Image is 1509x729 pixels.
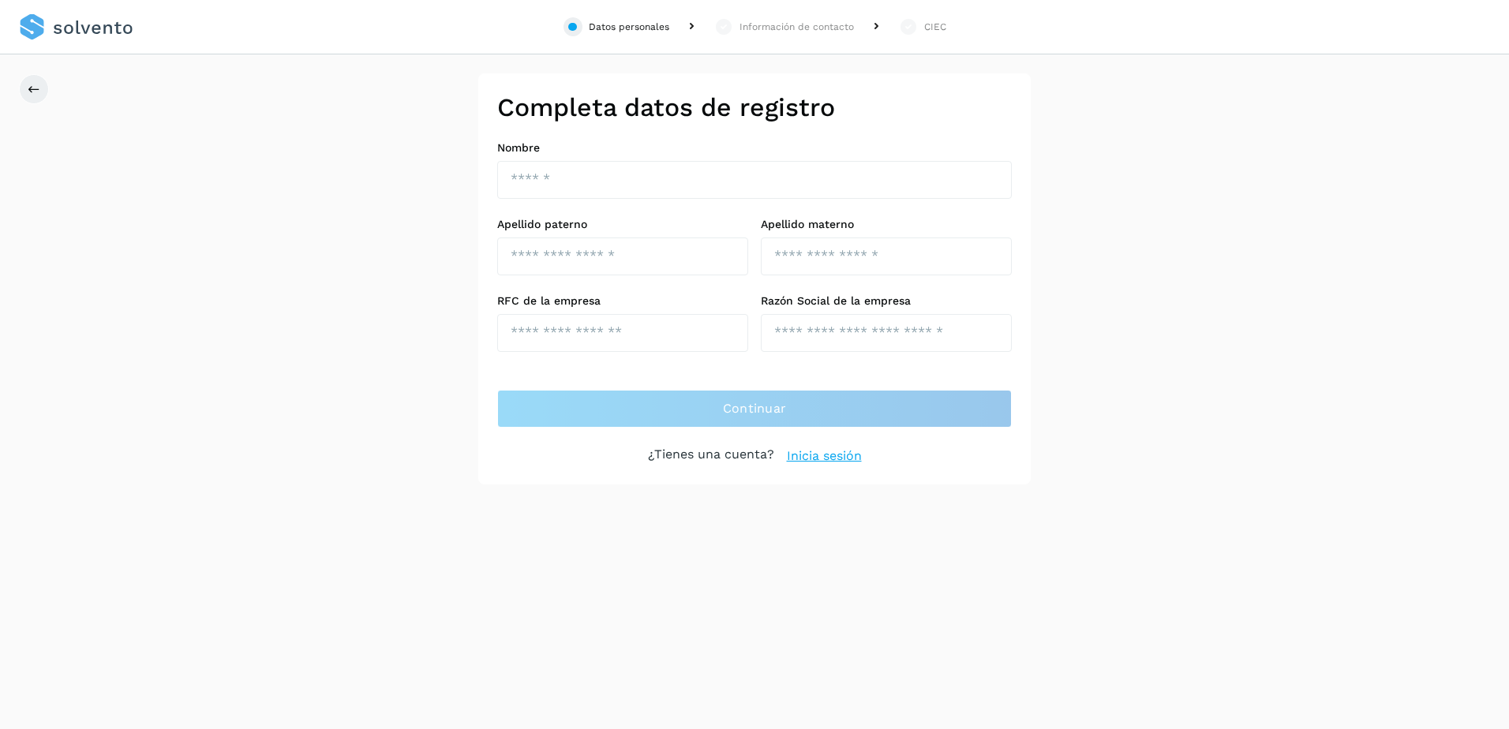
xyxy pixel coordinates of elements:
[924,20,946,34] div: CIEC
[761,294,1012,308] label: Razón Social de la empresa
[497,218,748,231] label: Apellido paterno
[761,218,1012,231] label: Apellido materno
[589,20,669,34] div: Datos personales
[723,400,787,417] span: Continuar
[497,294,748,308] label: RFC de la empresa
[497,141,1012,155] label: Nombre
[648,447,774,465] p: ¿Tienes una cuenta?
[787,447,862,465] a: Inicia sesión
[497,390,1012,428] button: Continuar
[740,20,854,34] div: Información de contacto
[497,92,1012,122] h2: Completa datos de registro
